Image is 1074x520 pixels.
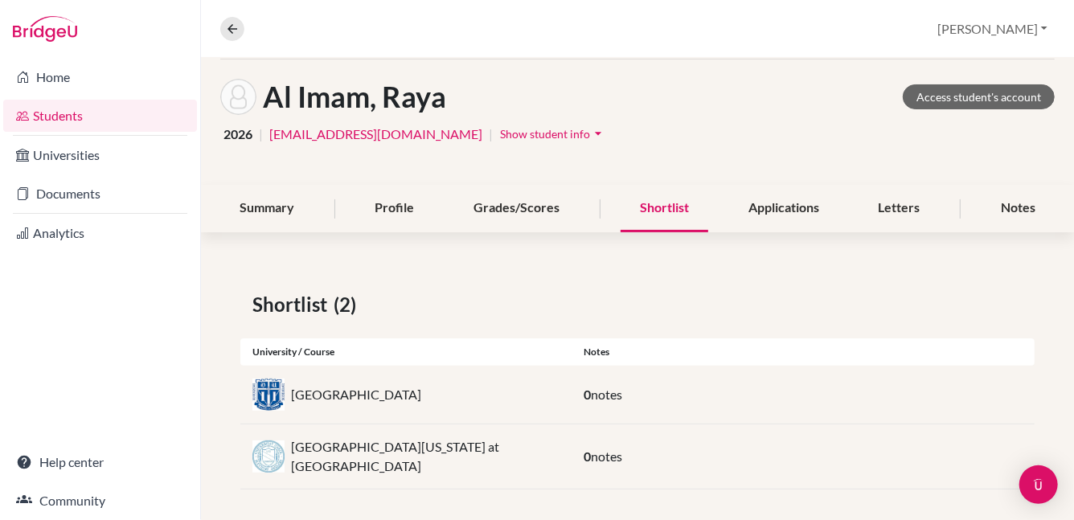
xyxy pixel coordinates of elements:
[621,185,708,232] div: Shortlist
[982,185,1055,232] div: Notes
[584,448,591,464] span: 0
[13,16,77,42] img: Bridge-U
[252,440,285,473] img: us_unc_avpbwz41.jpeg
[500,127,590,141] span: Show student info
[334,290,363,319] span: (2)
[3,61,197,93] a: Home
[220,79,256,115] img: Raya Al Imam's avatar
[252,290,334,319] span: Shortlist
[499,121,607,146] button: Show student infoarrow_drop_down
[291,437,560,476] p: [GEOGRAPHIC_DATA][US_STATE] at [GEOGRAPHIC_DATA]
[3,485,197,517] a: Community
[355,185,433,232] div: Profile
[591,448,622,464] span: notes
[454,185,579,232] div: Grades/Scores
[489,125,493,144] span: |
[263,80,446,114] h1: Al Imam, Raya
[572,345,1035,359] div: Notes
[240,345,572,359] div: University / Course
[3,139,197,171] a: Universities
[259,125,263,144] span: |
[930,14,1055,44] button: [PERSON_NAME]
[3,178,197,210] a: Documents
[729,185,838,232] div: Applications
[269,125,482,144] a: [EMAIL_ADDRESS][DOMAIN_NAME]
[291,385,421,404] p: [GEOGRAPHIC_DATA]
[1019,465,1058,504] div: Open Intercom Messenger
[220,185,314,232] div: Summary
[3,100,197,132] a: Students
[223,125,252,144] span: 2026
[591,387,622,402] span: notes
[903,84,1055,109] a: Access student's account
[584,387,591,402] span: 0
[590,125,606,141] i: arrow_drop_down
[252,379,285,411] img: us_duk_w1ovhez6.jpeg
[3,217,197,249] a: Analytics
[3,446,197,478] a: Help center
[859,185,940,232] div: Letters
